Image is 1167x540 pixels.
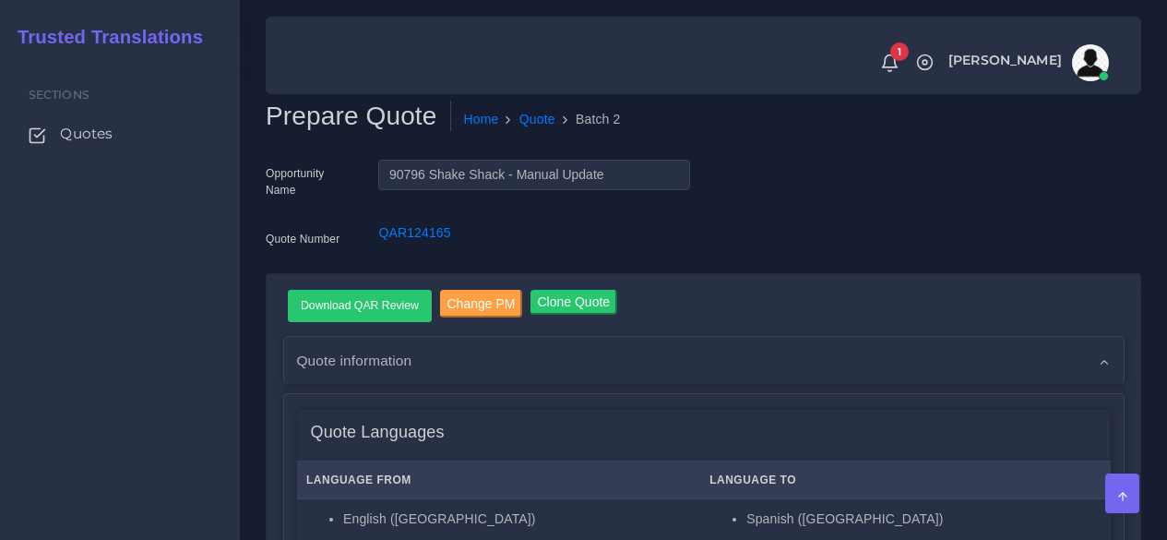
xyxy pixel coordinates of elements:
[440,290,523,318] input: Change PM
[1072,44,1109,81] img: avatar
[311,423,445,443] h4: Quote Languages
[874,53,906,73] a: 1
[5,26,203,48] h2: Trusted Translations
[60,124,113,144] span: Quotes
[746,510,1101,529] li: Spanish ([GEOGRAPHIC_DATA])
[464,110,499,129] a: Home
[555,110,621,129] li: Batch 2
[289,291,432,321] input: Download QAR Review
[530,290,618,315] input: Clone Quote
[5,22,203,53] a: Trusted Translations
[266,231,339,247] label: Quote Number
[297,462,700,499] th: Language From
[519,110,555,129] a: Quote
[343,510,690,529] li: English ([GEOGRAPHIC_DATA])
[700,462,1111,499] th: Language To
[266,101,451,132] h2: Prepare Quote
[939,44,1115,81] a: [PERSON_NAME]avatar
[266,165,351,198] label: Opportunity Name
[284,337,1124,384] div: Quote information
[378,225,450,240] a: QAR124165
[890,42,909,61] span: 1
[14,114,226,153] a: Quotes
[29,88,89,102] span: Sections
[948,54,1062,66] span: [PERSON_NAME]
[297,350,412,371] span: Quote information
